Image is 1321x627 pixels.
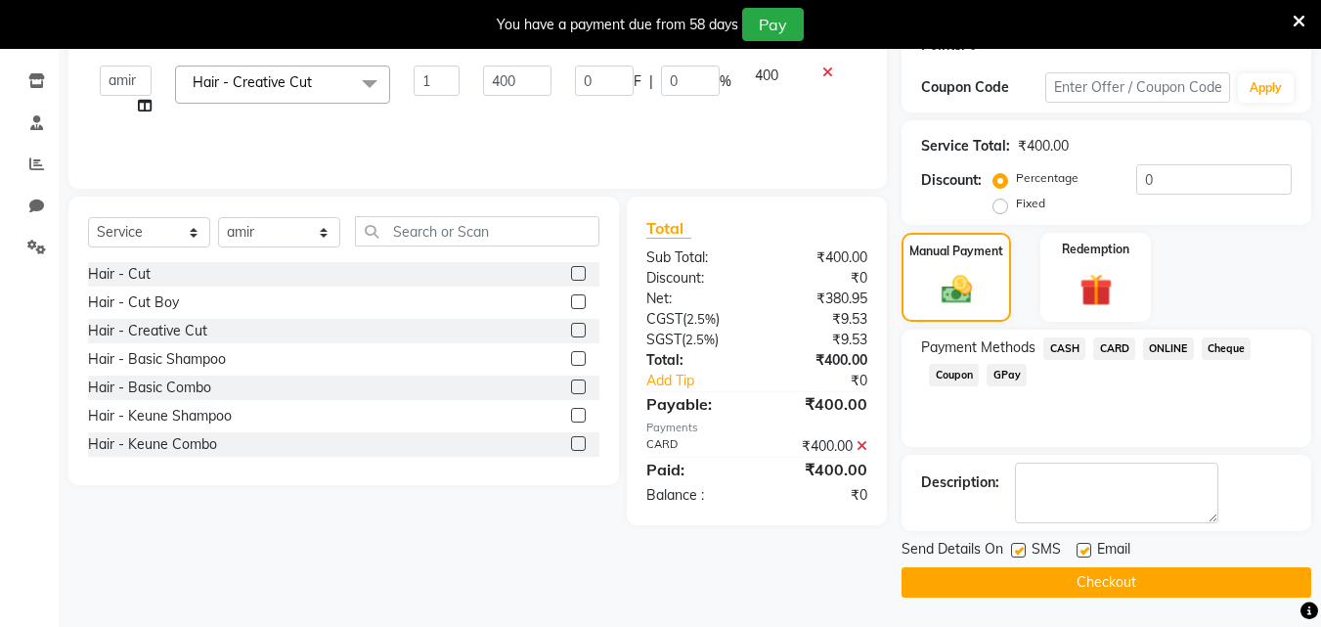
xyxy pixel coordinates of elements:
[757,458,882,481] div: ₹400.00
[929,364,979,386] span: Coupon
[1032,539,1061,563] span: SMS
[632,392,757,416] div: Payable:
[921,136,1010,157] div: Service Total:
[632,289,757,309] div: Net:
[649,71,653,92] span: |
[1062,241,1129,258] label: Redemption
[632,247,757,268] div: Sub Total:
[757,247,882,268] div: ₹400.00
[193,73,312,91] span: Hair - Creative Cut
[921,77,1044,98] div: Coupon Code
[632,371,777,391] a: Add Tip
[88,349,226,370] div: Hair - Basic Shampoo
[634,71,641,92] span: F
[88,378,211,398] div: Hair - Basic Combo
[757,289,882,309] div: ₹380.95
[497,15,738,35] div: You have a payment due from 58 days
[646,420,867,436] div: Payments
[909,243,1003,260] label: Manual Payment
[902,539,1003,563] span: Send Details On
[921,337,1035,358] span: Payment Methods
[686,311,716,327] span: 2.5%
[757,330,882,350] div: ₹9.53
[921,472,999,493] div: Description:
[1093,337,1135,360] span: CARD
[778,371,883,391] div: ₹0
[757,436,882,457] div: ₹400.00
[88,264,151,285] div: Hair - Cut
[88,292,179,313] div: Hair - Cut Boy
[755,67,778,84] span: 400
[1018,136,1069,157] div: ₹400.00
[88,321,207,341] div: Hair - Creative Cut
[1043,337,1085,360] span: CASH
[902,567,1311,598] button: Checkout
[632,458,757,481] div: Paid:
[632,350,757,371] div: Total:
[312,73,321,91] a: x
[646,310,683,328] span: CGST
[720,71,731,92] span: %
[632,485,757,506] div: Balance :
[88,406,232,426] div: Hair - Keune Shampoo
[757,350,882,371] div: ₹400.00
[632,330,757,350] div: ( )
[646,218,691,239] span: Total
[757,309,882,330] div: ₹9.53
[632,268,757,289] div: Discount:
[1097,539,1130,563] span: Email
[757,485,882,506] div: ₹0
[757,268,882,289] div: ₹0
[1070,270,1123,310] img: _gift.svg
[632,436,757,457] div: CARD
[88,434,217,455] div: Hair - Keune Combo
[646,331,682,348] span: SGST
[987,364,1027,386] span: GPay
[1238,73,1294,103] button: Apply
[742,8,804,41] button: Pay
[921,170,982,191] div: Discount:
[1016,169,1079,187] label: Percentage
[1016,195,1045,212] label: Fixed
[685,332,715,347] span: 2.5%
[1045,72,1230,103] input: Enter Offer / Coupon Code
[1202,337,1252,360] span: Cheque
[757,392,882,416] div: ₹400.00
[632,309,757,330] div: ( )
[1143,337,1194,360] span: ONLINE
[932,272,982,307] img: _cash.svg
[355,216,599,246] input: Search or Scan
